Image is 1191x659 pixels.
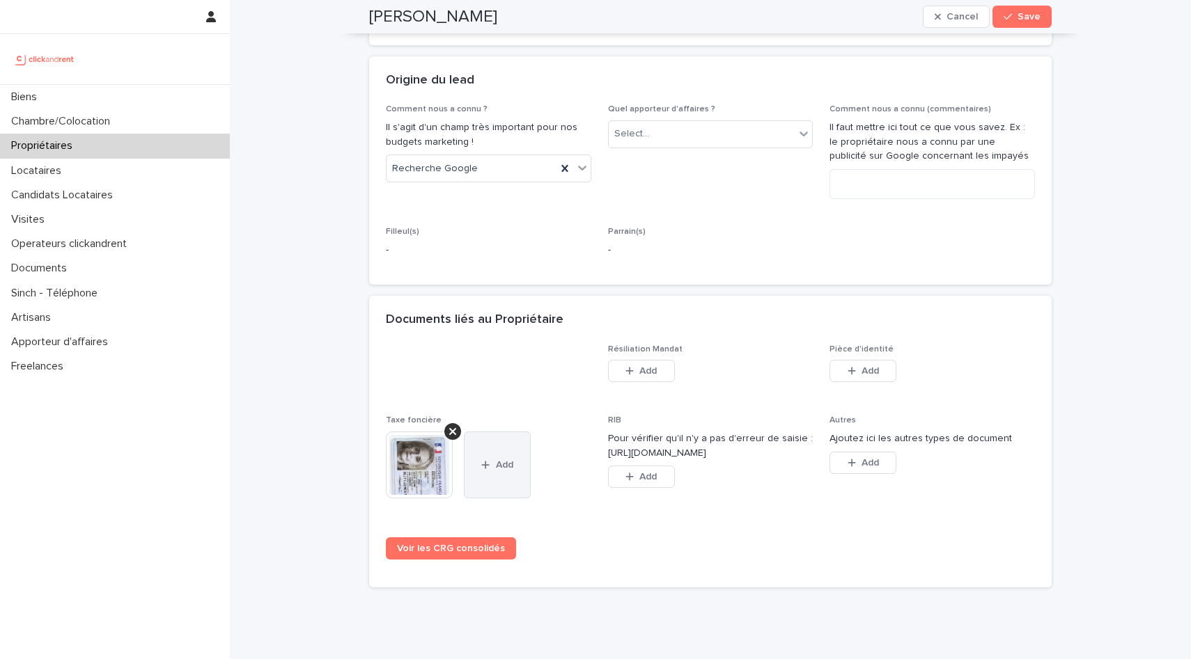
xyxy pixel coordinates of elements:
button: Cancel [923,6,990,28]
h2: Documents liés au Propriétaire [386,312,563,328]
p: Documents [6,262,78,275]
div: Select... [614,127,649,141]
p: Sinch - Téléphone [6,287,109,300]
p: Candidats Locataires [6,189,124,202]
p: Visites [6,213,56,226]
span: Comment nous a connu (commentaires) [830,105,991,113]
span: Add [496,460,513,470]
span: Add [862,458,879,468]
button: Add [608,360,675,382]
p: Ajoutez ici les autres types de document [830,431,1035,446]
p: Chambre/Colocation [6,115,121,128]
a: Voir les CRG consolidés [386,537,516,559]
span: Taxe foncière [386,416,442,424]
span: Résiliation Mandat [608,345,683,354]
span: Comment nous a connu ? [386,105,488,113]
img: UCB0brd3T0yccxBKYDjQ [11,45,79,73]
span: Pièce d'identité [830,345,894,354]
span: Save [1018,12,1041,22]
h2: [PERSON_NAME] [369,7,497,27]
h2: Origine du lead [386,73,474,88]
span: Add [639,366,657,376]
button: Add [830,452,896,474]
span: Add [639,472,657,482]
p: Propriétaires [6,139,84,152]
p: - [608,243,814,257]
p: Pour vérifier qu'il n'y a pas d'erreur de saisie : [URL][DOMAIN_NAME] [608,431,814,461]
p: Freelances [6,360,75,373]
p: - [386,243,591,257]
p: Il faut mettre ici tout ce que vous savez. Ex : le propriétaire nous a connu par une publicité su... [830,120,1035,164]
button: Save [992,6,1052,28]
span: Voir les CRG consolidés [397,543,505,553]
p: Il s'agit d'un champ très important pour nos budgets marketing ! [386,120,591,150]
button: Add [608,466,675,488]
button: Add [830,360,896,382]
p: Biens [6,90,48,104]
p: Apporteur d'affaires [6,335,119,349]
span: Cancel [947,12,978,22]
button: Add [464,431,531,498]
span: Quel apporteur d'affaires ? [608,105,715,113]
p: Artisans [6,311,62,324]
span: Autres [830,416,856,424]
p: Operateurs clickandrent [6,237,138,251]
span: Add [862,366,879,376]
span: Parrain(s) [608,228,646,236]
span: Filleul(s) [386,228,419,236]
span: Recherche Google [392,161,478,176]
span: RIB [608,416,621,424]
p: Locataires [6,164,72,177]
